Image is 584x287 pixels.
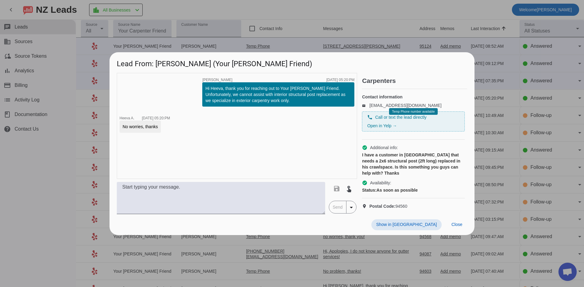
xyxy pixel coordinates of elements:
[362,152,465,176] div: I have a customer in [GEOGRAPHIC_DATA] that needs a 2x6 structural post (2ft long) replaced in hi...
[369,203,407,209] span: 94560
[326,78,354,82] div: [DATE] 05:20:PM
[447,219,467,230] button: Close
[142,116,170,120] div: [DATE] 05:20:PM
[348,204,355,211] mat-icon: arrow_drop_down
[202,78,232,82] span: [PERSON_NAME]
[362,104,369,107] mat-icon: email
[109,52,474,73] h1: Lead From: [PERSON_NAME] (Your [PERSON_NAME] Friend)
[362,78,467,84] h2: Carpenters
[367,114,373,120] mat-icon: phone
[451,222,462,227] span: Close
[362,180,367,186] mat-icon: check_circle
[123,124,158,130] div: No worries, thanks
[371,219,442,230] button: Show in [GEOGRAPHIC_DATA]
[375,114,426,120] span: Call or text the lead directly
[367,123,397,128] a: Open in Yelp →
[370,145,398,151] span: Additional info:
[369,204,395,209] strong: Postal Code:
[392,110,435,113] span: Temp Phone number available
[362,145,367,150] mat-icon: check_circle
[362,204,369,209] mat-icon: location_on
[376,222,437,227] span: Show in [GEOGRAPHIC_DATA]
[362,187,465,193] div: As soon as possible
[369,103,441,108] a: [EMAIL_ADDRESS][DOMAIN_NAME]
[120,116,134,120] span: Heeva A.
[370,180,391,186] span: Availability:
[362,94,465,100] h4: Contact information
[362,188,376,193] strong: Status:
[345,185,353,192] mat-icon: touch_app
[205,85,351,104] div: Hi Heeva, thank you for reaching out to Your [PERSON_NAME] Friend. Unfortunately, we cannot assis...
